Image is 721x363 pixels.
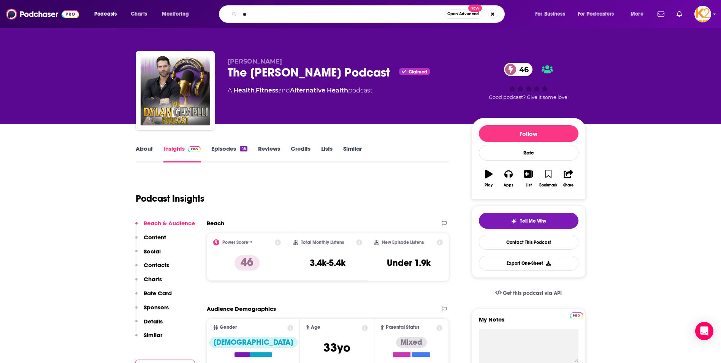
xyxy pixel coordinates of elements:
button: Export One-Sheet [479,256,578,271]
span: Gender [220,325,237,330]
h2: Reach [207,220,224,227]
span: Logged in as K2Krupp [694,6,711,22]
button: Play [479,165,499,192]
span: Claimed [409,70,427,74]
img: Podchaser Pro [188,146,201,152]
input: Search podcasts, credits, & more... [240,8,444,20]
div: Search podcasts, credits, & more... [226,5,512,23]
button: open menu [89,8,127,20]
p: Rate Card [144,290,172,297]
span: Age [311,325,320,330]
span: Charts [131,9,147,19]
p: Details [144,318,163,325]
button: Sponsors [135,304,169,318]
div: Play [485,183,493,188]
a: Similar [343,145,362,162]
a: Charts [126,8,152,20]
p: Content [144,234,166,241]
h2: Total Monthly Listens [301,240,344,245]
button: Contacts [135,261,169,275]
button: tell me why sparkleTell Me Why [479,213,578,229]
button: Show profile menu [694,6,711,22]
a: 46 [504,63,532,76]
button: Similar [135,331,162,345]
p: Similar [144,331,162,339]
div: 46Good podcast? Give it some love! [472,58,586,105]
img: Podchaser - Follow, Share and Rate Podcasts [6,7,79,21]
span: For Business [535,9,565,19]
a: Fitness [256,87,278,94]
a: Show notifications dropdown [673,8,685,21]
label: My Notes [479,316,578,329]
p: Contacts [144,261,169,269]
a: Episodes46 [211,145,247,162]
span: 33 yo [323,340,350,355]
p: Social [144,248,161,255]
a: About [136,145,153,162]
button: open menu [625,8,653,20]
span: Podcasts [94,9,117,19]
span: Monitoring [162,9,189,19]
h2: New Episode Listens [382,240,424,245]
button: List [518,165,538,192]
div: Open Intercom Messenger [695,322,713,340]
h2: Power Score™ [222,240,252,245]
h2: Audience Demographics [207,305,276,312]
button: Apps [499,165,518,192]
span: New [468,5,482,12]
h3: Under 1.9k [387,257,431,269]
p: 46 [235,255,260,271]
span: More [631,9,643,19]
h3: 3.4k-5.4k [310,257,345,269]
button: Charts [135,275,162,290]
button: Content [135,234,166,248]
div: Share [563,183,574,188]
a: Get this podcast via API [489,284,568,302]
button: Details [135,318,163,332]
a: Show notifications dropdown [654,8,667,21]
button: Social [135,248,161,262]
span: Good podcast? Give it some love! [489,94,569,100]
span: For Podcasters [578,9,614,19]
div: Bookmark [539,183,557,188]
div: [DEMOGRAPHIC_DATA] [209,337,298,348]
div: 46 [240,146,247,151]
div: Apps [504,183,513,188]
a: Alternative Health [290,87,348,94]
a: Credits [291,145,311,162]
span: , [255,87,256,94]
a: Pro website [570,311,583,318]
span: Parental Status [386,325,420,330]
button: Share [558,165,578,192]
span: 46 [512,63,532,76]
div: Mixed [396,337,427,348]
span: [PERSON_NAME] [228,58,282,65]
p: Sponsors [144,304,169,311]
img: tell me why sparkle [511,218,517,224]
span: and [278,87,290,94]
button: Rate Card [135,290,172,304]
a: Reviews [258,145,280,162]
p: Charts [144,275,162,283]
p: Reach & Audience [144,220,195,227]
button: Bookmark [539,165,558,192]
a: InsightsPodchaser Pro [163,145,201,162]
span: Tell Me Why [520,218,546,224]
img: User Profile [694,6,711,22]
button: Reach & Audience [135,220,195,234]
button: open menu [157,8,199,20]
a: Contact This Podcast [479,235,578,250]
img: The Dylan Gemelli Podcast [137,53,213,129]
span: Get this podcast via API [503,290,562,296]
button: Follow [479,125,578,142]
img: Podchaser Pro [570,312,583,318]
a: Health [233,87,255,94]
div: Rate [479,145,578,161]
button: Open AdvancedNew [444,10,482,19]
span: Open Advanced [447,12,479,16]
div: A podcast [228,86,372,95]
a: Lists [321,145,333,162]
button: open menu [530,8,575,20]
